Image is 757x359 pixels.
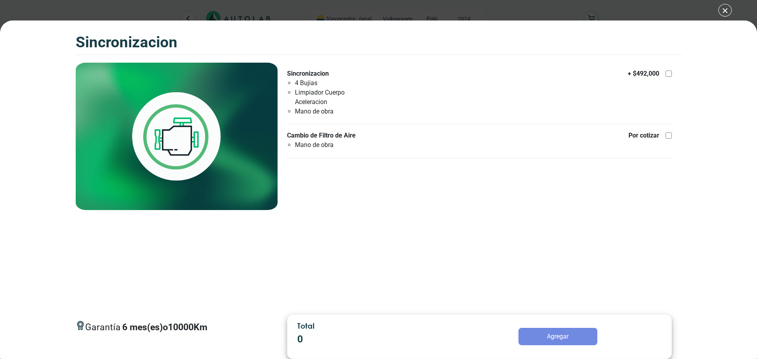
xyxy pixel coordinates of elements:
[287,69,378,78] p: Sincronizacion
[295,107,378,116] li: Mano de obra
[297,332,442,346] p: 0
[76,33,177,51] h3: SINCRONIZACION
[518,328,597,345] button: Agregar
[295,140,378,150] li: Mano de obra
[287,131,378,140] p: Cambio de Filtro de Aire
[85,321,207,341] span: Garantía
[295,78,378,88] li: 4 Bujias
[295,88,378,107] li: Limpiador Cuerpo Aceleracion
[297,321,315,330] span: Total
[122,321,207,335] p: 6 mes(es) o 10000 Km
